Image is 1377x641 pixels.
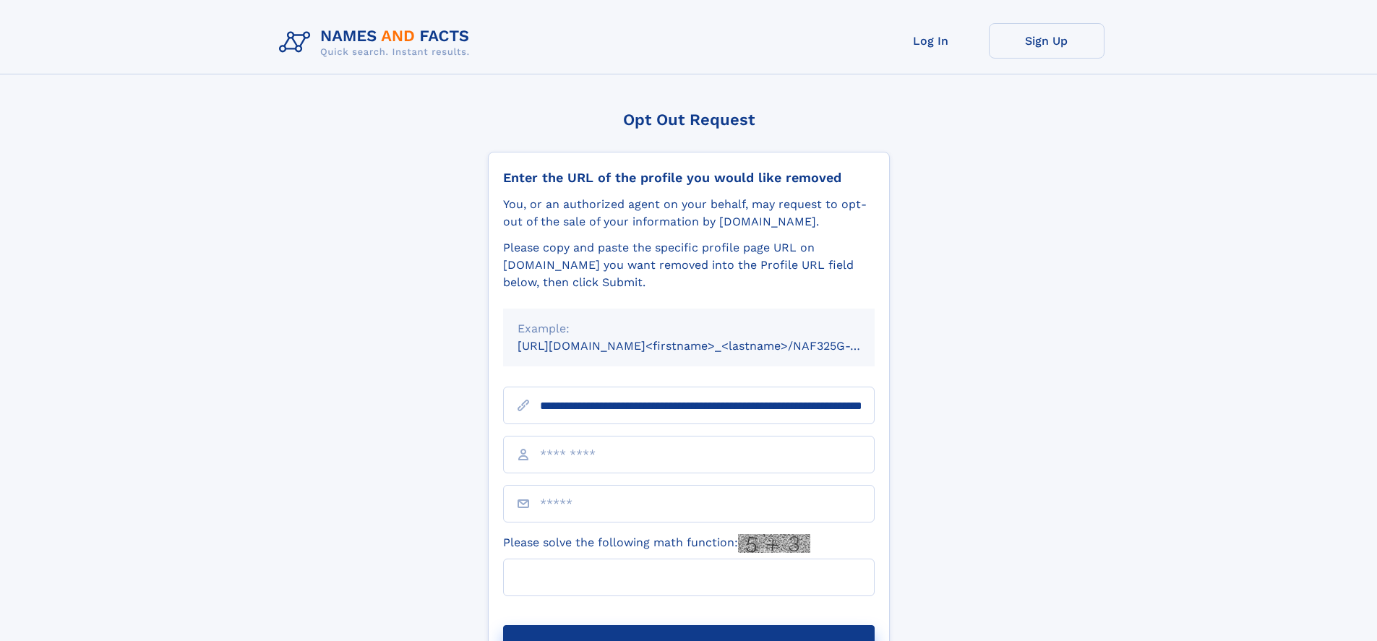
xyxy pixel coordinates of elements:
[503,239,875,291] div: Please copy and paste the specific profile page URL on [DOMAIN_NAME] you want removed into the Pr...
[518,320,860,337] div: Example:
[873,23,989,59] a: Log In
[989,23,1104,59] a: Sign Up
[503,196,875,231] div: You, or an authorized agent on your behalf, may request to opt-out of the sale of your informatio...
[503,170,875,186] div: Enter the URL of the profile you would like removed
[273,23,481,62] img: Logo Names and Facts
[518,339,902,353] small: [URL][DOMAIN_NAME]<firstname>_<lastname>/NAF325G-xxxxxxxx
[503,534,810,553] label: Please solve the following math function:
[488,111,890,129] div: Opt Out Request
